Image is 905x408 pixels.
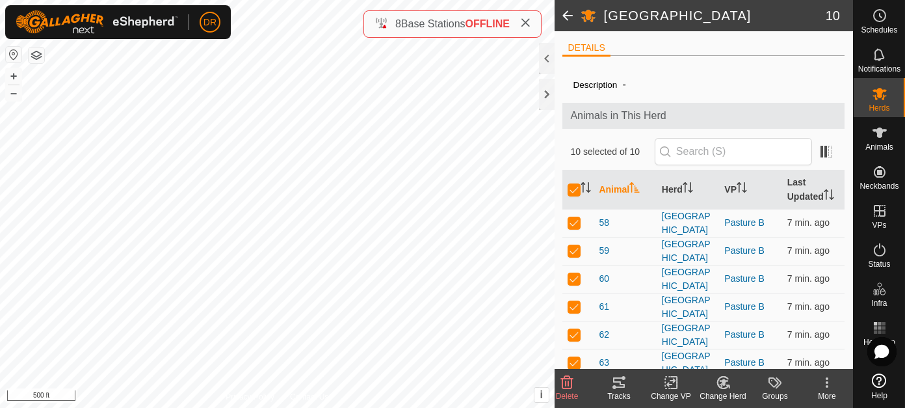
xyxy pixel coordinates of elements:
div: Change VP [645,390,697,402]
p-sorticon: Activate to sort [824,191,834,202]
span: Delete [556,392,579,401]
p-sorticon: Activate to sort [683,184,693,195]
div: [GEOGRAPHIC_DATA] [662,349,714,377]
span: Schedules [861,26,897,34]
button: i [534,388,549,402]
a: Pasture B [724,217,764,228]
span: DR [203,16,216,29]
a: Privacy Policy [226,391,274,403]
th: Herd [657,170,719,210]
div: Change Herd [697,390,749,402]
span: Aug 18, 2025, 8:03 AM [787,273,830,284]
div: Tracks [593,390,645,402]
a: Pasture B [724,329,764,340]
span: Aug 18, 2025, 8:03 AM [787,217,830,228]
span: i [540,389,542,400]
span: 59 [599,244,609,258]
span: Notifications [858,65,900,73]
div: Groups [749,390,801,402]
span: Infra [871,299,887,307]
button: Reset Map [6,47,21,62]
span: Aug 18, 2025, 8:03 AM [787,245,830,256]
span: Help [871,392,887,400]
div: [GEOGRAPHIC_DATA] [662,265,714,293]
a: Help [854,368,905,405]
span: 58 [599,216,609,230]
span: Animals in This Herd [570,108,837,124]
a: Contact Us [290,391,328,403]
button: + [6,68,21,84]
div: More [801,390,853,402]
a: Pasture B [724,245,764,256]
div: [GEOGRAPHIC_DATA] [662,210,714,237]
p-sorticon: Activate to sort [629,184,640,195]
input: Search (S) [655,138,812,165]
div: [GEOGRAPHIC_DATA] [662,238,714,265]
span: Neckbands [859,182,898,190]
span: Aug 18, 2025, 8:03 AM [787,301,830,312]
th: Animal [594,170,656,210]
span: OFFLINE [466,18,510,29]
span: 62 [599,328,609,342]
span: Aug 18, 2025, 8:03 AM [787,329,830,340]
button: Map Layers [29,48,44,63]
img: Gallagher Logo [16,10,178,34]
label: Description [573,80,617,90]
span: 10 selected of 10 [570,145,654,159]
div: [GEOGRAPHIC_DATA] [662,293,714,321]
span: 8 [395,18,401,29]
span: 61 [599,300,609,314]
span: Status [868,260,890,268]
li: DETAILS [562,41,610,57]
span: 63 [599,356,609,370]
a: Pasture B [724,357,764,368]
div: [GEOGRAPHIC_DATA] [662,321,714,349]
span: Animals [865,143,893,151]
span: Herds [869,104,889,112]
span: Base Stations [401,18,466,29]
th: VP [719,170,781,210]
a: Pasture B [724,301,764,312]
button: – [6,85,21,101]
span: 60 [599,272,609,286]
span: VPs [872,221,886,229]
span: - [617,74,631,95]
span: Heatmap [863,338,895,346]
h2: [GEOGRAPHIC_DATA] [604,8,826,23]
span: 10 [826,6,840,25]
p-sorticon: Activate to sort [737,184,747,195]
th: Last Updated [782,170,845,210]
p-sorticon: Activate to sort [581,184,591,195]
span: Aug 18, 2025, 8:04 AM [787,357,830,368]
a: Pasture B [724,273,764,284]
